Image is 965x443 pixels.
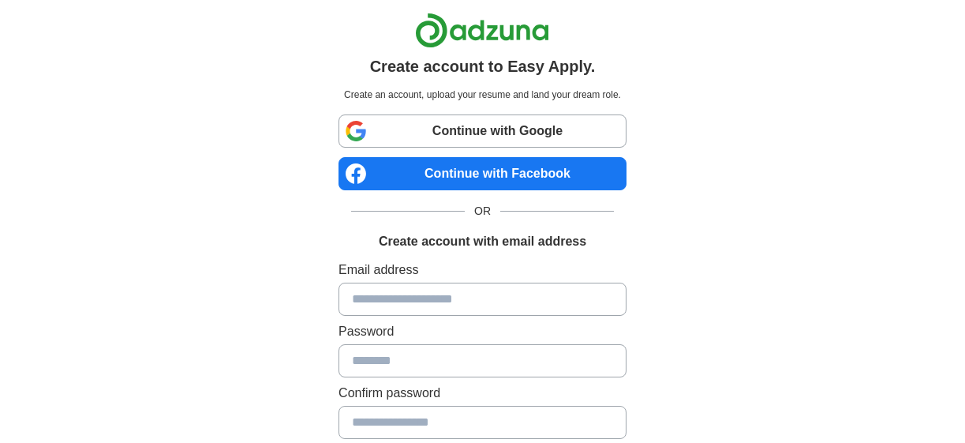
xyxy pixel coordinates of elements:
[338,261,627,280] label: Email address
[338,322,627,341] label: Password
[338,115,627,148] a: Continue with Google
[338,384,627,403] label: Confirm password
[338,157,627,190] a: Continue with Facebook
[342,88,623,102] p: Create an account, upload your resume and land your dream role.
[370,54,596,78] h1: Create account to Easy Apply.
[379,232,586,251] h1: Create account with email address
[465,203,500,220] span: OR
[415,13,549,48] img: Adzuna logo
